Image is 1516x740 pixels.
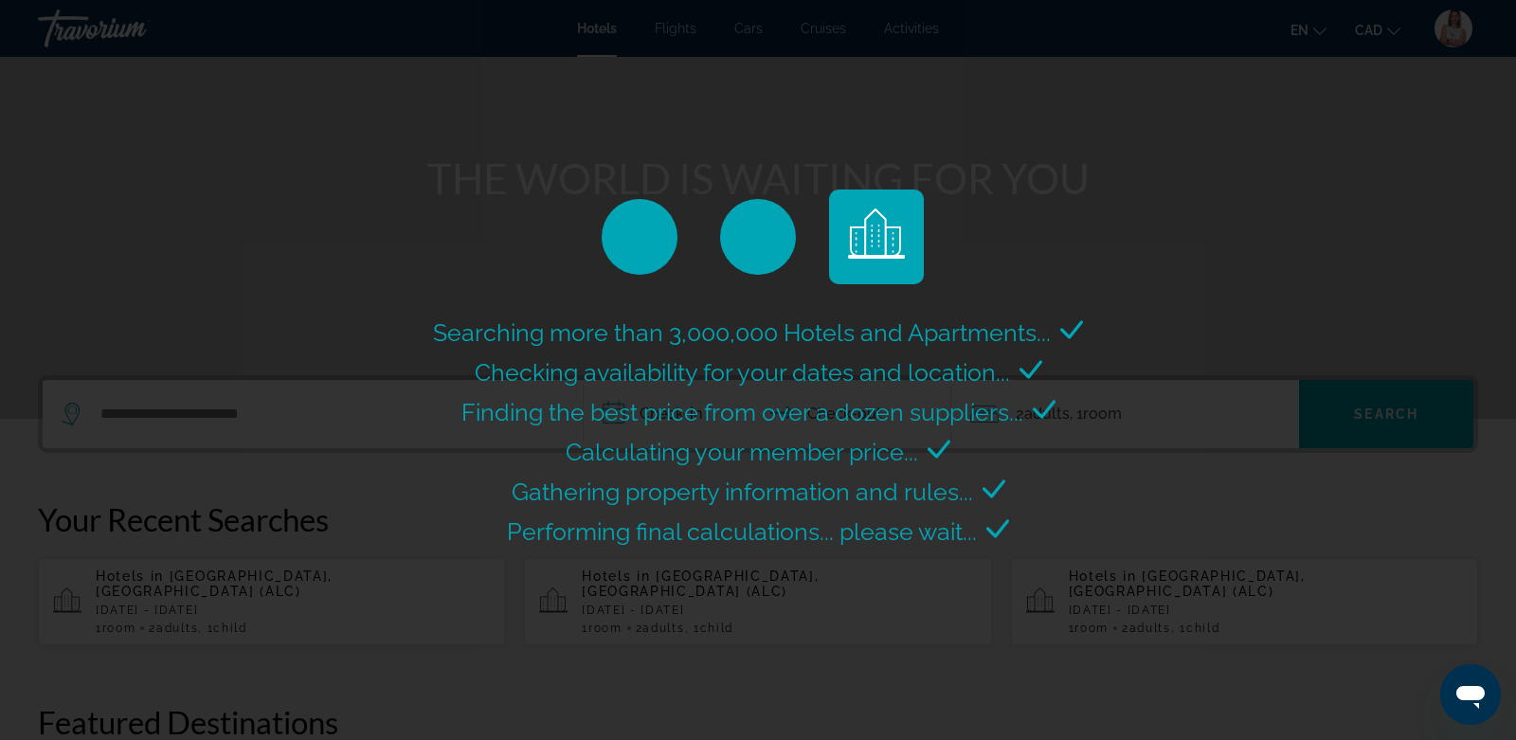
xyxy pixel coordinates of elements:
span: Performing final calculations... please wait... [507,517,977,546]
span: Searching more than 3,000,000 Hotels and Apartments... [433,318,1051,347]
iframe: Button to launch messaging window [1440,664,1501,725]
span: Checking availability for your dates and location... [475,358,1010,387]
span: Calculating your member price... [566,438,918,466]
span: Gathering property information and rules... [512,478,973,506]
span: Finding the best price from over a dozen suppliers... [461,398,1023,426]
